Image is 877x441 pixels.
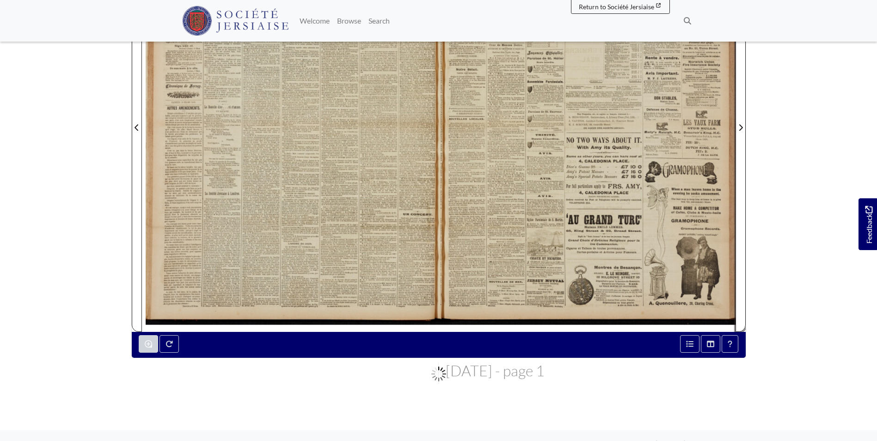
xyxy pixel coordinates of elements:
a: Société Jersiaise logo [182,4,289,38]
button: Enable or disable loupe tool (Alt+L) [139,335,158,353]
a: Browse [333,12,365,30]
button: Thumbnails [701,335,720,353]
button: Rotate the book [159,335,179,353]
img: Société Jersiaise [182,6,289,36]
a: Search [365,12,393,30]
button: Help [722,335,738,353]
a: Welcome [296,12,333,30]
a: Would you like to provide feedback? [859,198,877,250]
button: Open metadata window [680,335,699,353]
span: Return to Société Jersiaise [579,3,654,11]
span: Feedback [863,206,874,244]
